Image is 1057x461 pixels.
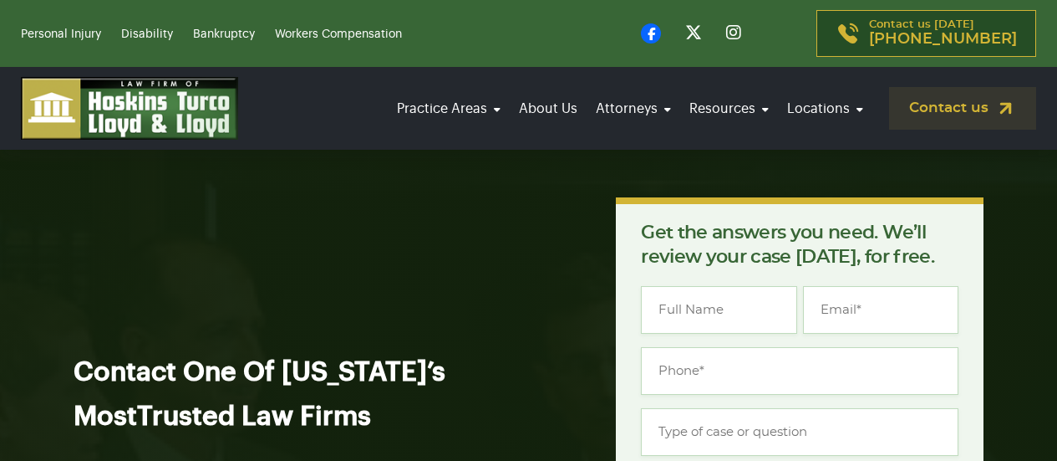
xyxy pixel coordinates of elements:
[591,85,676,132] a: Attorneys
[121,28,173,40] a: Disability
[193,28,255,40] a: Bankruptcy
[392,85,506,132] a: Practice Areas
[869,31,1017,48] span: [PHONE_NUMBER]
[514,85,582,132] a: About Us
[684,85,774,132] a: Resources
[641,221,958,269] p: Get the answers you need. We’ll review your case [DATE], for free.
[816,10,1036,57] a: Contact us [DATE][PHONE_NUMBER]
[803,286,958,334] input: Email*
[641,286,796,334] input: Full Name
[21,28,101,40] a: Personal Injury
[869,19,1017,48] p: Contact us [DATE]
[641,408,958,456] input: Type of case or question
[641,347,958,395] input: Phone*
[275,28,402,40] a: Workers Compensation
[782,85,868,132] a: Locations
[74,359,445,386] span: Contact One Of [US_STATE]’s
[21,77,238,140] img: logo
[889,87,1036,130] a: Contact us
[74,403,137,430] span: Most
[137,403,371,430] span: Trusted Law Firms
